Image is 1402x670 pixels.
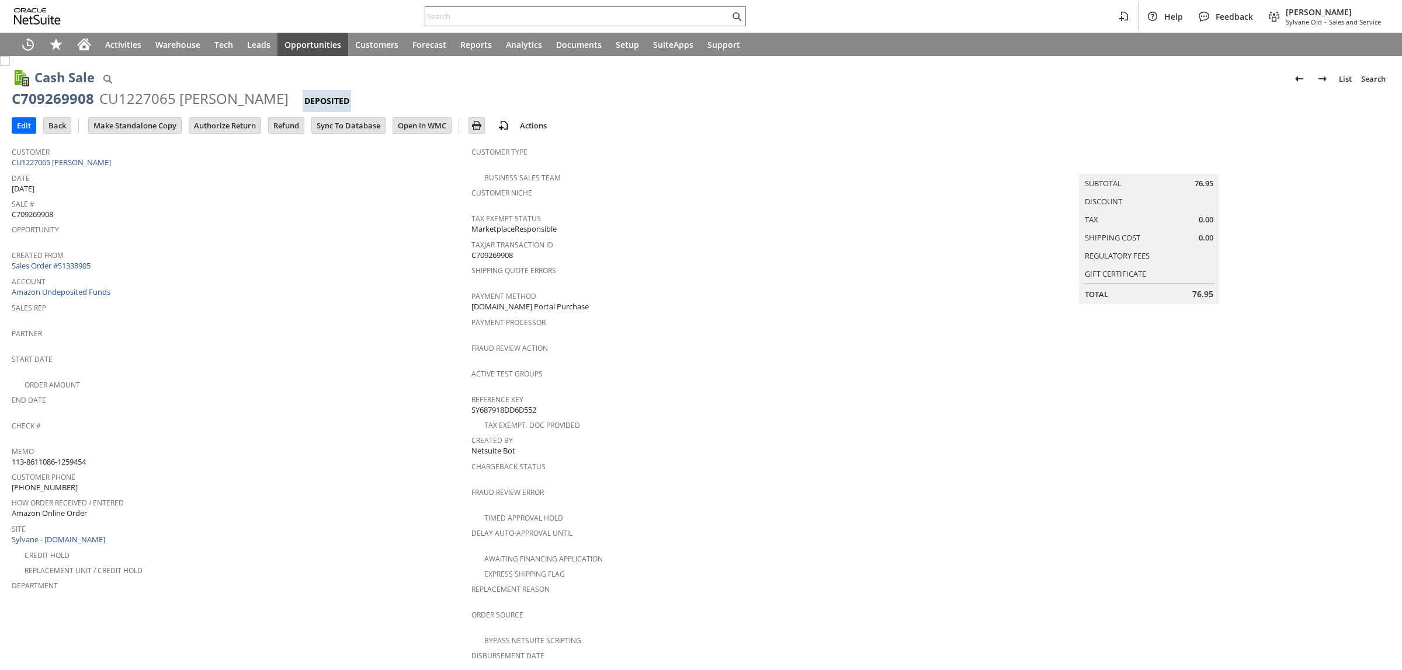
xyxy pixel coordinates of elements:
[393,118,451,133] input: Open In WMC
[12,303,46,313] a: Sales Rep
[471,224,557,235] span: MarketplaceResponsible
[269,118,304,133] input: Refund
[471,301,589,312] span: [DOMAIN_NAME] Portal Purchase
[1356,69,1390,88] a: Search
[1324,18,1327,26] span: -
[453,33,499,56] a: Reports
[240,33,277,56] a: Leads
[471,214,541,224] a: Tax Exempt Status
[12,89,94,108] div: C709269908
[471,435,513,445] a: Created By
[653,39,693,50] span: SuiteApps
[499,33,549,56] a: Analytics
[247,39,270,50] span: Leads
[471,395,523,404] a: Reference Key
[348,33,405,56] a: Customers
[12,209,53,220] span: C709269908
[471,147,528,157] a: Customer Type
[49,37,63,51] svg: Shortcuts
[12,225,59,235] a: Opportunity
[1195,178,1213,189] span: 76.95
[471,343,548,353] a: Fraud Review Action
[155,39,200,50] span: Warehouse
[700,33,747,56] a: Support
[412,39,446,50] span: Forecast
[471,528,572,538] a: Delay Auto-Approval Until
[12,329,42,339] a: Partner
[1085,250,1150,261] a: Regulatory Fees
[12,183,34,194] span: [DATE]
[484,569,565,579] a: Express Shipping Flag
[1199,214,1213,225] span: 0.00
[471,487,544,497] a: Fraud Review Error
[471,317,546,327] a: Payment Processor
[405,33,453,56] a: Forecast
[471,462,546,472] a: Chargeback Status
[515,120,551,131] a: Actions
[12,446,34,456] a: Memo
[12,421,41,431] a: Check #
[484,513,563,523] a: Timed Approval Hold
[12,277,46,287] a: Account
[12,287,110,297] a: Amazon Undeposited Funds
[100,72,114,86] img: Quick Find
[1079,155,1219,174] caption: Summary
[277,33,348,56] a: Opportunities
[1164,11,1183,22] span: Help
[98,33,148,56] a: Activities
[469,118,484,133] input: Print
[12,260,93,271] a: Sales Order #S1338905
[1085,178,1122,189] a: Subtotal
[484,554,603,564] a: Awaiting Financing Application
[12,524,26,534] a: Site
[1216,11,1253,22] span: Feedback
[25,550,70,560] a: Credit Hold
[460,39,492,50] span: Reports
[214,39,233,50] span: Tech
[12,508,87,519] span: Amazon Online Order
[189,118,261,133] input: Authorize Return
[1085,289,1108,299] a: Total
[25,566,143,575] a: Replacement Unit / Credit Hold
[484,420,580,430] a: Tax Exempt. Doc Provided
[1286,6,1381,18] span: [PERSON_NAME]
[89,118,181,133] input: Make Standalone Copy
[556,39,602,50] span: Documents
[99,89,289,108] div: CU1227065 [PERSON_NAME]
[77,37,91,51] svg: Home
[470,118,484,132] img: Print
[646,33,700,56] a: SuiteApps
[148,33,207,56] a: Warehouse
[12,147,50,157] a: Customer
[105,39,141,50] span: Activities
[484,173,561,183] a: Business Sales Team
[484,636,581,645] a: Bypass NetSuite Scripting
[12,173,30,183] a: Date
[12,395,46,405] a: End Date
[1292,72,1306,86] img: Previous
[616,39,639,50] span: Setup
[12,472,75,482] a: Customer Phone
[14,33,42,56] a: Recent Records
[497,118,511,132] img: add-record.svg
[506,39,542,50] span: Analytics
[312,118,385,133] input: Sync To Database
[1085,214,1098,225] a: Tax
[284,39,341,50] span: Opportunities
[549,33,609,56] a: Documents
[70,33,98,56] a: Home
[1286,18,1322,26] span: Sylvane Old
[25,380,80,390] a: Order Amount
[471,240,553,250] a: TaxJar Transaction ID
[207,33,240,56] a: Tech
[12,581,58,591] a: Department
[609,33,646,56] a: Setup
[1329,18,1381,26] span: Sales and Service
[1199,232,1213,243] span: 0.00
[471,445,515,456] span: Netsuite Bot
[44,118,71,133] input: Back
[14,8,61,25] svg: logo
[12,199,34,209] a: Sale #
[12,157,114,167] a: CU1227065 [PERSON_NAME]
[12,118,36,133] input: Edit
